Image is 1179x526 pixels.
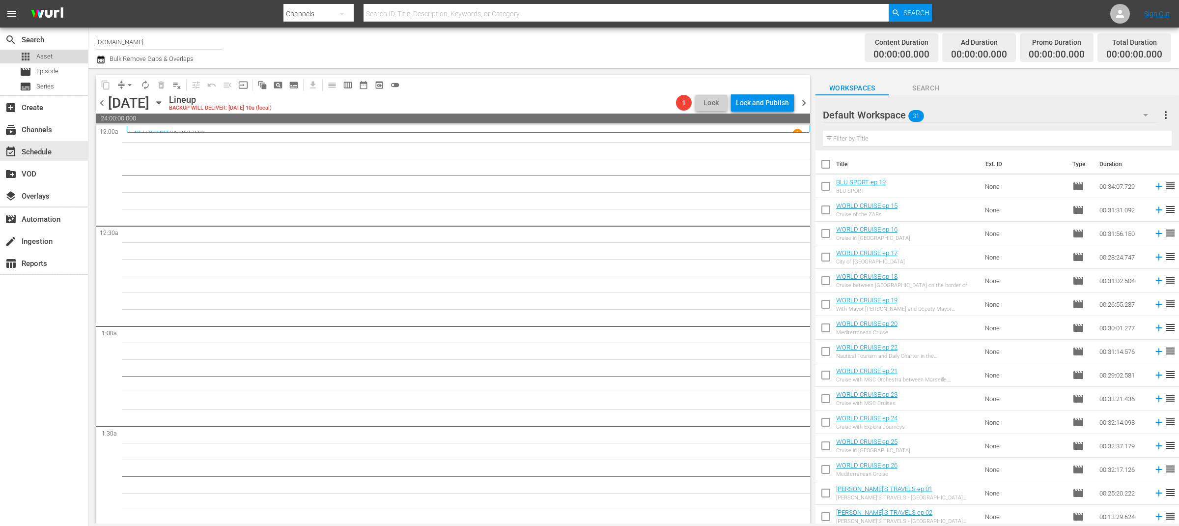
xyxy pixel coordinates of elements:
span: reorder [1164,439,1176,451]
span: Update Metadata from Key Asset [235,77,251,93]
svg: Add to Schedule [1153,252,1164,263]
div: Promo Duration [1029,35,1085,49]
a: WORLD CRUISE ep 22 [836,344,898,351]
span: reorder [1164,345,1176,357]
span: Month Calendar View [356,77,371,93]
span: reorder [1164,463,1176,475]
td: None [981,175,1068,198]
button: more_vert [1160,103,1172,127]
span: Revert to Primary Episode [204,77,220,93]
span: reorder [1164,298,1176,310]
a: WORLD CRUISE ep 19 [836,296,898,304]
td: None [981,340,1068,363]
svg: Add to Schedule [1153,417,1164,428]
span: Episode [1072,487,1084,499]
span: Day Calendar View [321,75,340,94]
td: 00:30:01.277 [1095,316,1150,340]
span: Search [889,82,963,94]
span: Episode [1072,393,1084,405]
span: Episode [1072,298,1084,310]
span: Episode [1072,464,1084,475]
a: [PERSON_NAME]'S TRAVELS ep 02 [836,509,932,516]
div: Cruise with MSC Cruises [836,400,898,407]
span: 24 hours Lineup View is OFF [387,77,403,93]
span: reorder [1164,321,1176,333]
div: Mediterranean Cruise [836,471,898,477]
div: [PERSON_NAME]'S TRAVELS - [GEOGRAPHIC_DATA] [GEOGRAPHIC_DATA] and pandas [836,518,977,525]
span: Episode [1072,416,1084,428]
span: 00:00:00.000 [1029,49,1085,60]
span: Lock [700,98,723,108]
td: None [981,245,1068,269]
span: chevron_left [96,97,108,109]
span: Episode [1072,369,1084,381]
svg: Add to Schedule [1153,181,1164,192]
span: arrow_drop_down [125,80,135,90]
div: Ad Duration [951,35,1007,49]
span: reorder [1164,204,1176,215]
a: WORLD CRUISE ep 21 [836,367,898,375]
svg: Add to Schedule [1153,393,1164,404]
span: Episode [1072,180,1084,192]
span: reorder [1164,251,1176,263]
td: 00:33:21.436 [1095,387,1150,410]
a: WORLD CRUISE ep 23 [836,391,898,398]
svg: Add to Schedule [1153,299,1164,310]
td: 00:26:55.287 [1095,292,1150,316]
span: Create Series Block [286,77,302,93]
td: None [981,269,1068,292]
td: None [981,410,1068,434]
span: View Backup [371,77,387,93]
button: Search [889,4,932,22]
span: Asset [36,52,53,61]
img: ans4CAIJ8jUAAAAAAAAAAAAAAAAAAAAAAAAgQb4GAAAAAAAAAAAAAAAAAAAAAAAAJMjXAAAAAAAAAAAAAAAAAAAAAAAAgAT5G... [24,2,71,26]
div: Cruise in [GEOGRAPHIC_DATA] [836,447,910,454]
span: VOD [5,168,17,180]
td: 00:28:24.747 [1095,245,1150,269]
svg: Add to Schedule [1153,511,1164,522]
span: Episode [1072,322,1084,334]
span: Loop Content [138,77,153,93]
svg: Add to Schedule [1153,370,1164,380]
td: 00:32:14.098 [1095,410,1150,434]
span: Search [903,4,929,22]
div: Mediterranean Cruise [836,329,898,336]
svg: Add to Schedule [1153,346,1164,357]
span: Reports [5,258,17,269]
a: [PERSON_NAME]'S TRAVELS ep 01 [836,485,932,493]
button: Lock [696,95,727,111]
svg: Add to Schedule [1153,228,1164,239]
a: WORLD CRUISE ep 17 [836,249,898,257]
span: Episode [1072,346,1084,357]
td: 00:25:20.222 [1095,481,1150,505]
div: [DATE] [108,95,149,111]
a: WORLD CRUISE ep 24 [836,414,898,422]
span: auto_awesome_motion_outlined [257,80,267,90]
td: None [981,387,1068,410]
a: WORLD CRUISE ep 26 [836,462,898,469]
a: WORLD CRUISE ep 16 [836,226,898,233]
td: None [981,481,1068,505]
div: City of [GEOGRAPHIC_DATA] [836,259,905,265]
th: Title [836,150,980,178]
span: reorder [1164,392,1176,404]
p: EP9 [195,130,205,137]
td: 00:31:02.504 [1095,269,1150,292]
span: Episode [1072,204,1084,216]
p: 1 [796,130,799,137]
span: reorder [1164,180,1176,192]
td: None [981,316,1068,340]
a: Sign Out [1144,10,1170,18]
span: reorder [1164,369,1176,380]
div: Lock and Publish [736,94,789,112]
a: WORLD CRUISE ep 25 [836,438,898,445]
a: WORLD CRUISE ep 15 [836,202,898,209]
span: Episode [20,66,31,78]
span: Episode [1072,228,1084,239]
span: reorder [1164,416,1176,428]
span: menu [6,8,18,20]
a: WORLD CRUISE ep 20 [836,320,898,327]
span: chevron_right [798,97,810,109]
span: Episode [1072,511,1084,523]
span: reorder [1164,274,1176,286]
